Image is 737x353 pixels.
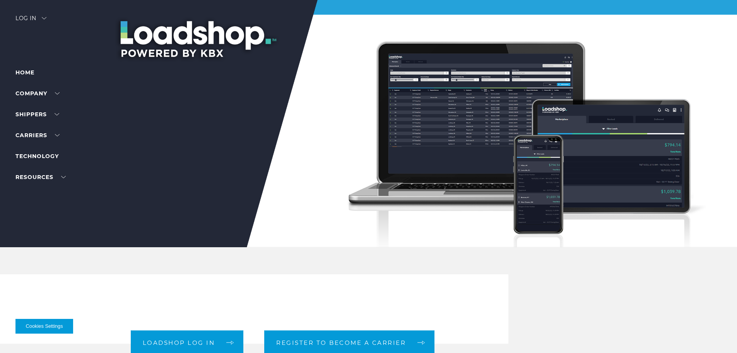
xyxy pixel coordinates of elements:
a: RESOURCES [15,174,66,181]
a: Company [15,90,60,97]
a: Carriers [15,132,60,139]
div: Log in [15,15,46,27]
a: Home [15,69,34,76]
a: Technology [15,153,59,160]
span: Loadshop log in [143,340,215,346]
a: SHIPPERS [15,111,59,118]
img: arrow [42,17,46,19]
span: Register to become a carrier [276,340,406,346]
button: Cookies Settings [15,319,73,334]
img: kbx logo [340,15,398,50]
